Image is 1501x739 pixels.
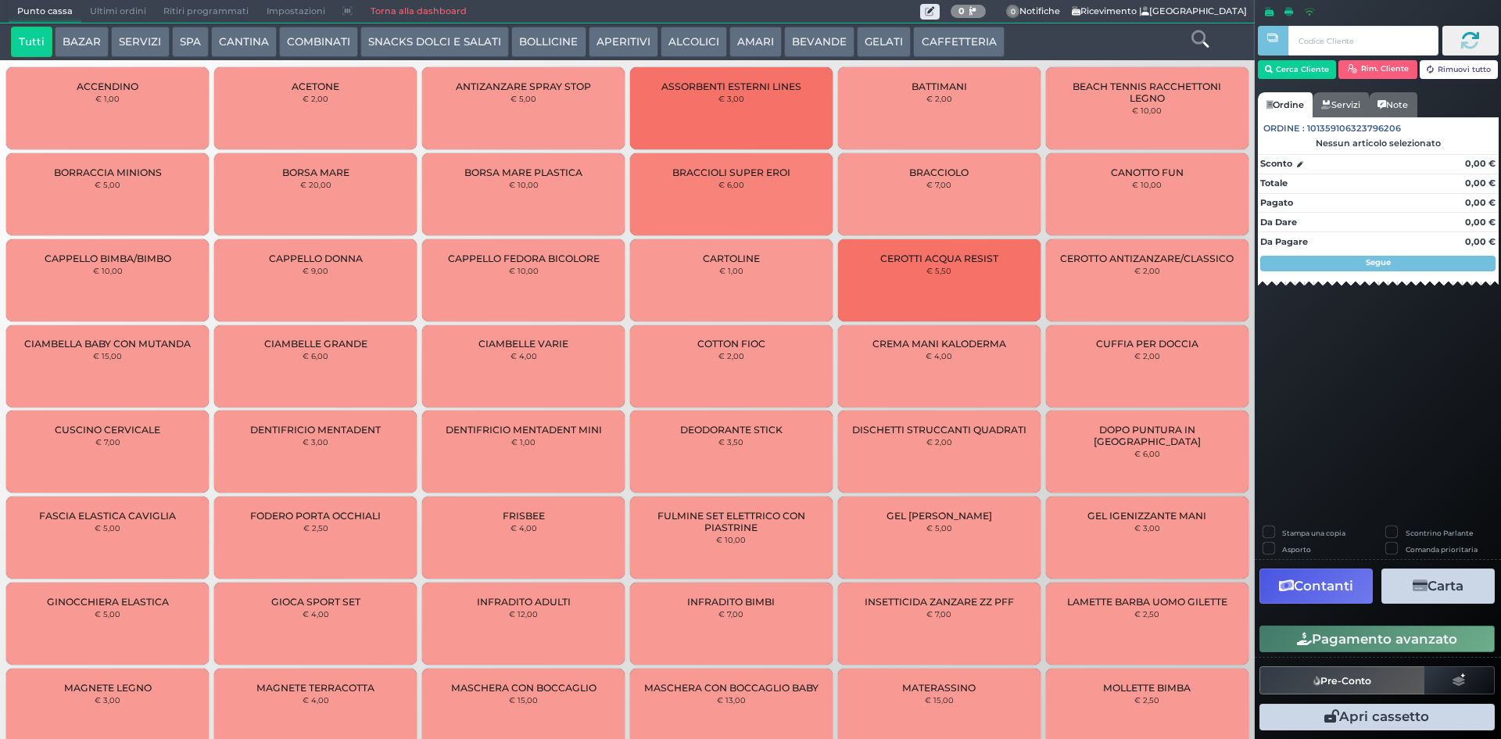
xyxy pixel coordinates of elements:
small: € 7,00 [95,437,120,447]
small: € 6,00 [718,180,744,189]
span: BORSA MARE [282,167,349,178]
small: € 13,00 [717,695,746,705]
small: € 4,00 [303,609,329,619]
span: FODERO PORTA OCCHIALI [250,510,381,522]
span: DISCHETTI STRUCCANTI QUADRATI [852,424,1026,436]
input: Codice Cliente [1288,26,1438,56]
span: CAPPELLO FEDORA BICOLORE [448,253,600,264]
span: CIAMBELLA BABY CON MUTANDA [24,338,191,350]
button: AMARI [729,27,782,58]
small: € 5,00 [926,523,952,533]
a: Ordine [1258,92,1313,117]
strong: 0,00 € [1465,217,1496,228]
small: € 10,00 [509,266,539,275]
small: € 3,00 [95,695,120,705]
span: MATERASSINO [902,682,976,694]
span: BATTIMANI [912,81,967,92]
span: 101359106323796206 [1307,122,1401,135]
button: Cerca Cliente [1258,60,1337,79]
button: GELATI [857,27,911,58]
span: INFRADITO ADULTI [477,596,571,608]
small: € 9,00 [303,266,328,275]
a: Torna alla dashboard [361,1,475,23]
span: CANOTTO FUN [1111,167,1184,178]
span: GIOCA SPORT SET [271,596,360,608]
strong: Segue [1366,257,1391,267]
button: COMBINATI [279,27,358,58]
small: € 1,00 [511,437,536,447]
small: € 3,00 [718,94,744,103]
strong: Totale [1260,178,1288,188]
small: € 3,00 [1134,523,1160,533]
span: GINOCCHIERA ELASTICA [47,596,169,608]
span: Ritiri programmati [155,1,257,23]
span: CEROTTI ACQUA RESIST [880,253,998,264]
span: BORRACCIA MINIONS [54,167,162,178]
span: MASCHERA CON BOCCAGLIO BABY [644,682,819,694]
strong: 0,00 € [1465,178,1496,188]
span: MAGNETE TERRACOTTA [256,682,374,694]
span: CUSCINO CERVICALE [55,424,160,436]
span: Impostazioni [258,1,334,23]
button: Rimuovi tutto [1420,60,1499,79]
span: CREMA MANI KALODERMA [872,338,1006,350]
span: ACCENDINO [77,81,138,92]
small: € 4,00 [303,695,329,705]
button: SERVIZI [111,27,169,58]
small: € 3,50 [718,437,743,447]
small: € 2,00 [1134,351,1160,361]
small: € 5,50 [926,266,951,275]
strong: 0,00 € [1465,158,1496,169]
button: Pagamento avanzato [1259,626,1495,652]
button: APERITIVI [589,27,658,58]
small: € 10,00 [1132,106,1162,115]
span: ACETONE [292,81,339,92]
small: € 20,00 [300,180,331,189]
button: CANTINA [211,27,277,58]
span: CAPPELLO DONNA [269,253,363,264]
span: BEACH TENNIS RACCHETTONI LEGNO [1059,81,1234,104]
span: FRISBEE [503,510,545,522]
small: € 4,00 [510,523,537,533]
strong: 0,00 € [1465,236,1496,247]
small: € 2,00 [926,94,952,103]
small: € 5,00 [95,609,120,619]
label: Asporto [1282,544,1311,554]
label: Scontrino Parlante [1406,528,1473,538]
span: GEL [PERSON_NAME] [887,510,992,522]
strong: Pagato [1260,197,1293,208]
span: MAGNETE LEGNO [64,682,152,694]
span: 0 [1006,5,1020,19]
small: € 6,00 [303,351,328,361]
button: Contanti [1259,569,1373,604]
button: Rim. Cliente [1338,60,1417,79]
button: Apri cassetto [1259,704,1495,730]
button: Tutti [11,27,52,58]
small: € 5,00 [95,180,120,189]
span: MASCHERA CON BOCCAGLIO [451,682,596,694]
button: SNACKS DOLCI E SALATI [360,27,509,58]
span: LAMETTE BARBA UOMO GILETTE [1067,596,1227,608]
span: ANTIZANZARE SPRAY STOP [456,81,591,92]
small: € 6,00 [1134,449,1160,458]
span: CAPPELLO BIMBA/BIMBO [45,253,171,264]
small: € 7,00 [926,609,951,619]
button: SPA [172,27,209,58]
span: BORSA MARE PLASTICA [464,167,582,178]
b: 0 [958,5,965,16]
small: € 12,00 [509,609,538,619]
span: MOLLETTE BIMBA [1103,682,1191,694]
label: Stampa una copia [1282,528,1345,538]
span: Punto cassa [9,1,81,23]
small: € 4,00 [510,351,537,361]
span: DENTIFRICIO MENTADENT MINI [446,424,602,436]
small: € 15,00 [925,695,954,705]
small: € 2,00 [926,437,952,447]
span: INSETTICIDA ZANZARE ZZ PFF [865,596,1014,608]
span: CUFFIA PER DOCCIA [1096,338,1198,350]
span: DEODORANTE STICK [680,424,783,436]
small: € 2,50 [303,523,328,533]
div: Nessun articolo selezionato [1258,138,1499,149]
small: € 10,00 [93,266,123,275]
small: € 7,00 [926,180,951,189]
